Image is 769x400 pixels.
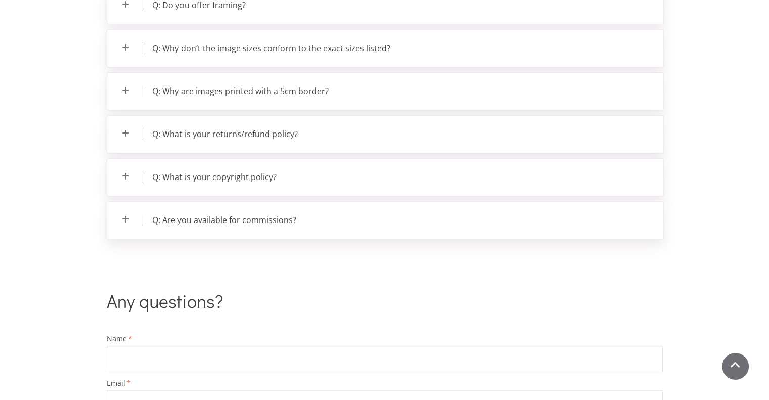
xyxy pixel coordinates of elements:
p: Q: What is your copyright policy? [107,159,663,196]
span: Any questions? [107,289,223,313]
p: Q: Why are images printed with a 5cm border? [107,73,663,110]
span: Email [107,380,663,387]
span: Name [107,335,663,342]
p: Q: Why don’t the image sizes conform to the exact sizes listed? [107,30,663,67]
p: Q: Are you available for commissions? [107,202,663,239]
a: Scroll To Top [722,353,749,380]
p: Q: What is your returns/refund policy? [107,116,663,153]
input: Name [107,346,663,372]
